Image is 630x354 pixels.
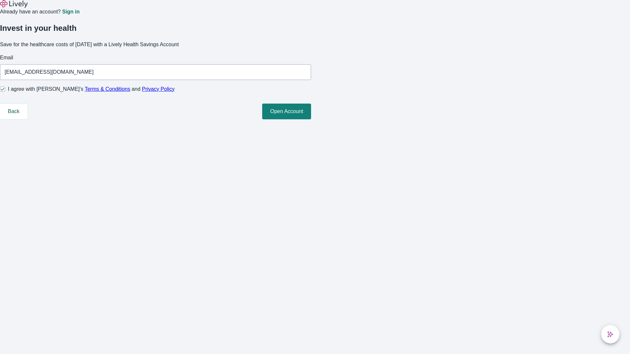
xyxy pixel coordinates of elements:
button: chat [601,325,619,344]
svg: Lively AI Assistant [607,331,614,338]
a: Privacy Policy [142,86,175,92]
span: I agree with [PERSON_NAME]’s and [8,85,175,93]
a: Terms & Conditions [85,86,130,92]
a: Sign in [62,9,79,14]
button: Open Account [262,104,311,119]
